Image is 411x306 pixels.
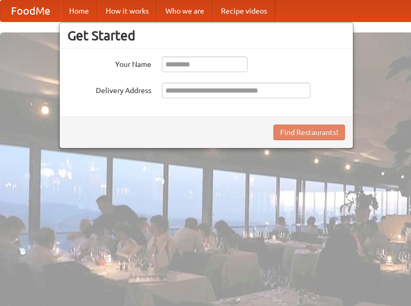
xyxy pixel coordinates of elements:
[97,1,157,21] a: How it works
[273,124,345,140] button: Find Restaurants!
[213,1,275,21] a: Recipe videos
[68,83,151,96] label: Delivery Address
[1,1,61,21] a: FoodMe
[68,28,345,43] h3: Get Started
[68,56,151,70] label: Your Name
[157,1,213,21] a: Who we are
[61,1,97,21] a: Home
